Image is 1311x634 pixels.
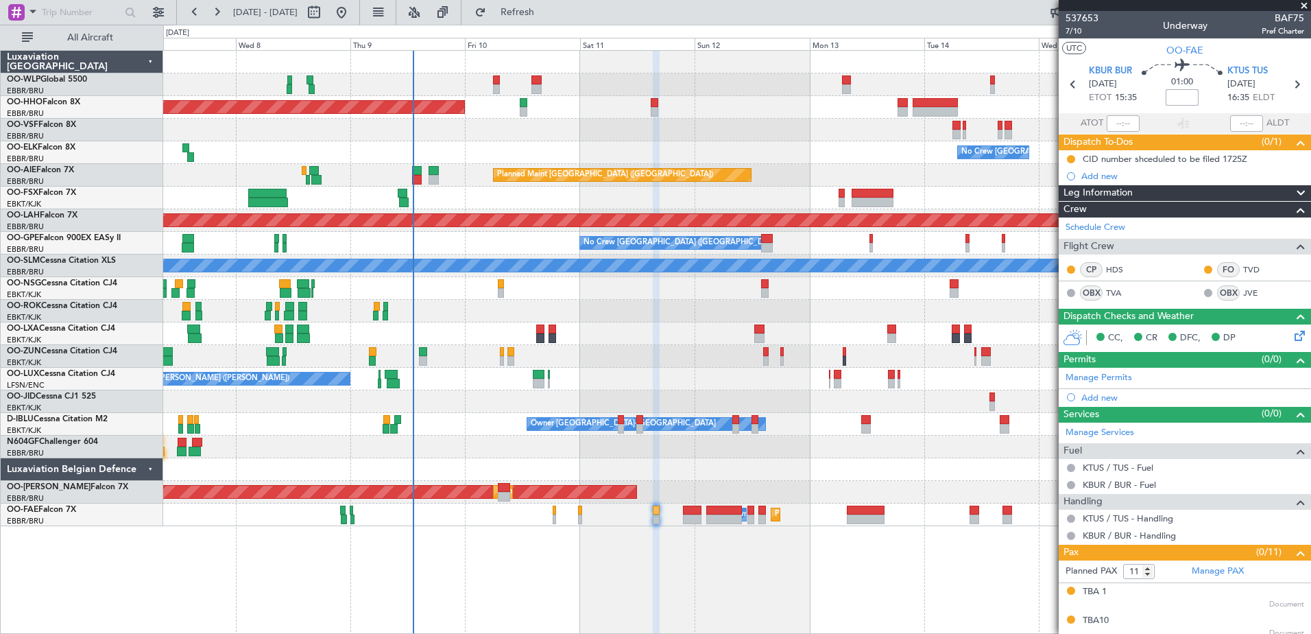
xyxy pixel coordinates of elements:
[7,438,39,446] span: N604GF
[1039,38,1153,50] div: Wed 15
[1063,185,1133,201] span: Leg Information
[7,392,96,401] a: OO-JIDCessna CJ1 525
[7,483,128,491] a: OO-[PERSON_NAME]Falcon 7X
[1243,263,1274,276] a: TVD
[7,380,45,390] a: LFSN/ENC
[7,199,41,209] a: EBKT/KJK
[1243,287,1274,299] a: JVE
[7,392,36,401] span: OO-JID
[1106,263,1137,276] a: HDS
[1256,545,1282,559] span: (0/11)
[1089,64,1132,78] span: KBUR BUR
[1083,479,1156,491] a: KBUR / BUR - Fuel
[1115,91,1137,105] span: 15:35
[1066,25,1098,37] span: 7/10
[7,244,44,255] a: EBBR/BRU
[7,370,39,378] span: OO-LUX
[7,143,38,152] span: OO-ELK
[1066,221,1125,235] a: Schedule Crew
[7,189,38,197] span: OO-FSX
[7,257,116,265] a: OO-SLMCessna Citation XLS
[7,448,44,458] a: EBBR/BRU
[236,38,350,50] div: Wed 8
[7,290,41,300] a: EBKT/KJK
[1080,285,1103,301] div: OBX
[1063,239,1114,255] span: Flight Crew
[775,504,895,525] div: Planned Maint Melsbroek Air Base
[695,38,809,50] div: Sun 12
[7,370,115,378] a: OO-LUXCessna Citation CJ4
[7,506,76,514] a: OO-FAEFalcon 7X
[7,75,40,84] span: OO-WLP
[1269,599,1304,611] span: Document
[7,267,44,277] a: EBBR/BRU
[1262,134,1282,149] span: (0/1)
[7,403,41,413] a: EBKT/KJK
[7,75,87,84] a: OO-WLPGlobal 5500
[1063,494,1103,510] span: Handling
[7,222,44,232] a: EBBR/BRU
[1217,262,1240,277] div: FO
[1266,117,1289,130] span: ALDT
[7,516,44,526] a: EBBR/BRU
[1146,331,1157,345] span: CR
[7,211,77,220] a: OO-LAHFalcon 7X
[1192,565,1244,578] a: Manage PAX
[7,98,43,106] span: OO-HHO
[7,279,41,287] span: OO-NSG
[1066,371,1132,385] a: Manage Permits
[7,325,115,333] a: OO-LXACessna Citation CJ4
[1063,352,1096,368] span: Permits
[7,166,74,174] a: OO-AIEFalcon 7X
[7,211,40,220] span: OO-LAH
[1063,134,1133,150] span: Dispatch To-Dos
[7,347,117,355] a: OO-ZUNCessna Citation CJ4
[531,414,716,434] div: Owner [GEOGRAPHIC_DATA]-[GEOGRAPHIC_DATA]
[7,154,44,164] a: EBBR/BRU
[121,38,235,50] div: Tue 7
[1180,331,1201,345] span: DFC,
[7,302,41,310] span: OO-ROK
[1066,426,1134,440] a: Manage Services
[1253,91,1275,105] span: ELDT
[7,347,41,355] span: OO-ZUN
[7,234,39,242] span: OO-GPE
[125,368,289,389] div: No Crew [PERSON_NAME] ([PERSON_NAME])
[1217,285,1240,301] div: OBX
[1083,530,1176,541] a: KBUR / BUR - Handling
[233,6,298,19] span: [DATE] - [DATE]
[1262,11,1304,25] span: BAF75
[924,38,1039,50] div: Tue 14
[1107,115,1140,132] input: --:--
[1089,91,1111,105] span: ETOT
[7,279,117,287] a: OO-NSGCessna Citation CJ4
[7,98,80,106] a: OO-HHOFalcon 8X
[1083,462,1153,473] a: KTUS / TUS - Fuel
[1106,287,1137,299] a: TVA
[7,121,76,129] a: OO-VSFFalcon 8X
[7,335,41,345] a: EBKT/KJK
[7,438,98,446] a: N604GFChallenger 604
[7,131,44,141] a: EBBR/BRU
[1262,352,1282,366] span: (0/0)
[15,27,149,49] button: All Aircraft
[7,176,44,187] a: EBBR/BRU
[1223,331,1236,345] span: DP
[7,166,36,174] span: OO-AIE
[7,506,38,514] span: OO-FAE
[1081,170,1304,182] div: Add new
[1227,91,1249,105] span: 16:35
[7,143,75,152] a: OO-ELKFalcon 8X
[7,415,108,423] a: D-IBLUCessna Citation M2
[7,425,41,436] a: EBKT/KJK
[1108,331,1123,345] span: CC,
[7,121,38,129] span: OO-VSF
[961,142,1191,163] div: No Crew [GEOGRAPHIC_DATA] ([GEOGRAPHIC_DATA] National)
[1081,117,1103,130] span: ATOT
[7,257,40,265] span: OO-SLM
[1066,565,1117,578] label: Planned PAX
[1083,585,1107,599] div: TBA 1
[7,86,44,96] a: EBBR/BRU
[166,27,189,39] div: [DATE]
[497,165,713,185] div: Planned Maint [GEOGRAPHIC_DATA] ([GEOGRAPHIC_DATA])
